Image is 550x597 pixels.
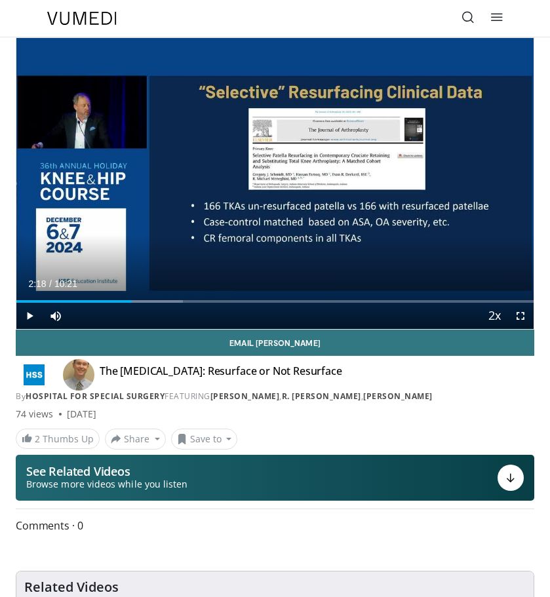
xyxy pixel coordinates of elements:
[16,364,52,385] img: Hospital for Special Surgery
[16,303,43,329] button: Play
[26,465,187,478] p: See Related Videos
[16,330,534,356] a: Email [PERSON_NAME]
[363,391,433,402] a: [PERSON_NAME]
[43,303,69,329] button: Mute
[105,429,166,450] button: Share
[210,391,280,402] a: [PERSON_NAME]
[16,38,534,329] video-js: Video Player
[16,408,54,421] span: 74 views
[16,300,534,303] div: Progress Bar
[16,517,534,534] span: Comments 0
[171,429,238,450] button: Save to
[26,391,165,402] a: Hospital for Special Surgery
[63,359,94,391] img: Avatar
[16,391,534,402] div: By FEATURING , ,
[47,12,117,25] img: VuMedi Logo
[16,455,534,501] button: See Related Videos Browse more videos while you listen
[507,303,534,329] button: Fullscreen
[54,279,77,289] span: 10:21
[26,478,187,491] span: Browse more videos while you listen
[67,408,96,421] div: [DATE]
[35,433,40,445] span: 2
[282,391,361,402] a: R. [PERSON_NAME]
[100,364,342,385] h4: The [MEDICAL_DATA]: Resurface or Not Resurface
[28,279,46,289] span: 2:18
[24,579,119,595] h4: Related Videos
[16,429,100,449] a: 2 Thumbs Up
[481,303,507,329] button: Playback Rate
[49,279,52,289] span: /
